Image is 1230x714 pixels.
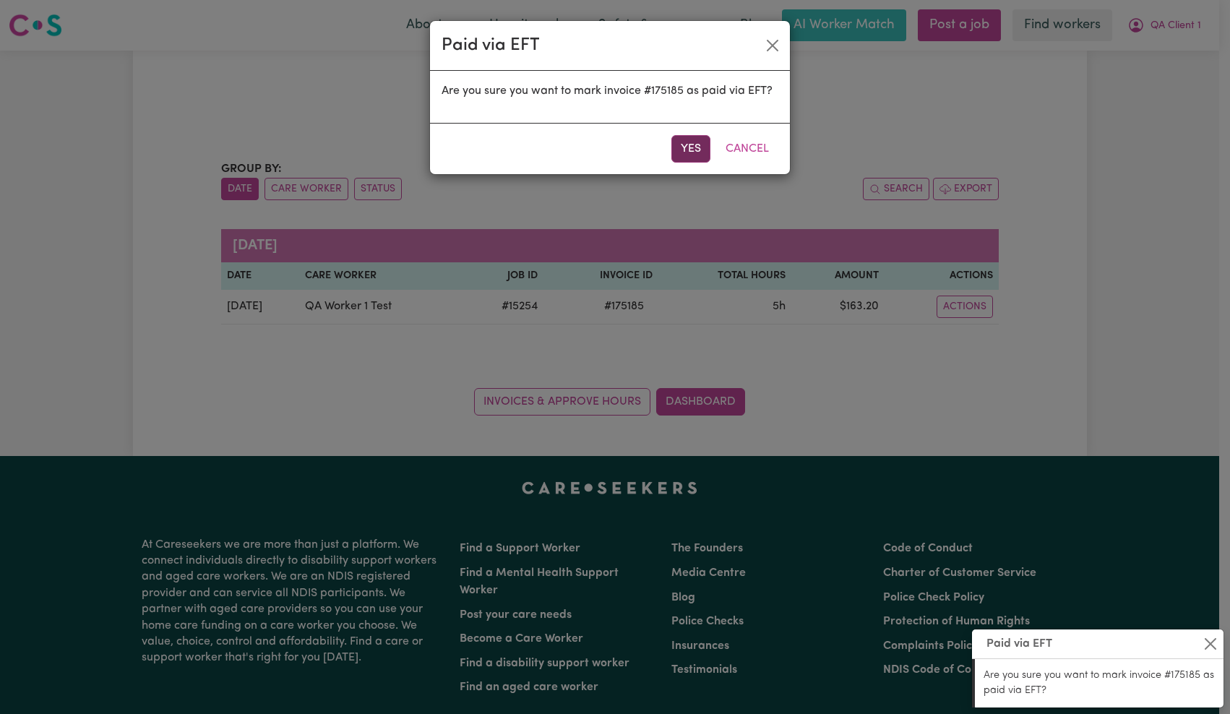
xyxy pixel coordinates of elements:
strong: Paid via EFT [986,635,1052,653]
div: Paid via EFT [442,33,540,59]
button: Cancel [716,135,778,163]
p: Are you sure you want to mark invoice #175185 as paid via EFT? [442,82,778,100]
button: Yes [671,135,710,163]
p: Are you sure you want to mark invoice #175185 as paid via EFT? [984,668,1215,699]
button: Close [761,34,784,57]
button: Close [1202,635,1219,653]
